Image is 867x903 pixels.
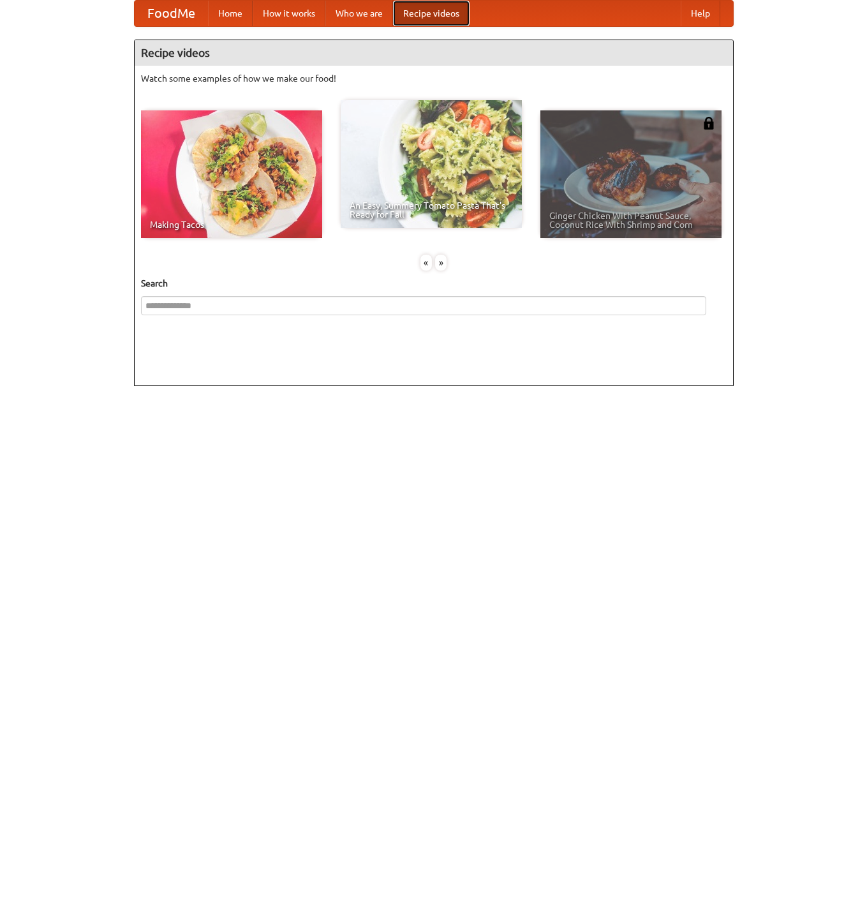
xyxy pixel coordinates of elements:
h5: Search [141,277,727,290]
a: Who we are [325,1,393,26]
div: » [435,255,447,271]
a: Recipe videos [393,1,470,26]
p: Watch some examples of how we make our food! [141,72,727,85]
div: « [420,255,432,271]
h4: Recipe videos [135,40,733,66]
span: An Easy, Summery Tomato Pasta That's Ready for Fall [350,201,513,219]
a: An Easy, Summery Tomato Pasta That's Ready for Fall [341,100,522,228]
a: FoodMe [135,1,208,26]
span: Making Tacos [150,220,313,229]
a: Home [208,1,253,26]
a: Making Tacos [141,110,322,238]
img: 483408.png [702,117,715,130]
a: Help [681,1,720,26]
a: How it works [253,1,325,26]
